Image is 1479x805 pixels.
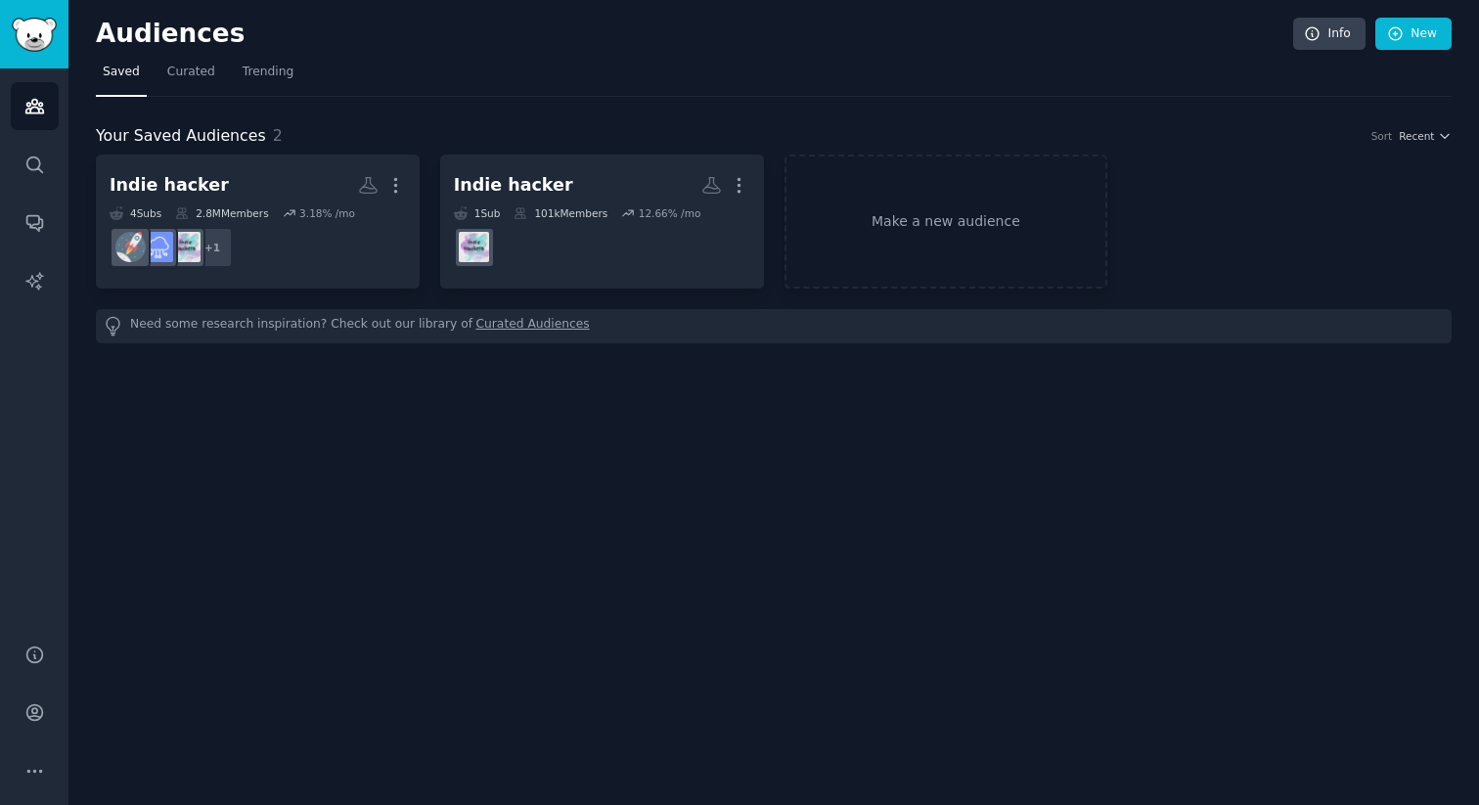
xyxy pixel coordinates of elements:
img: indiehackers [170,232,201,262]
img: SaaS [143,232,173,262]
a: Info [1293,18,1366,51]
span: Trending [243,64,293,81]
a: Trending [236,57,300,97]
img: startups [115,232,146,262]
a: Make a new audience [784,155,1108,289]
button: Recent [1399,129,1452,143]
span: Recent [1399,129,1434,143]
img: GummySearch logo [12,18,57,52]
img: indiehackers [459,232,489,262]
a: Curated Audiences [476,316,590,336]
div: Sort [1371,129,1393,143]
span: 2 [273,126,283,145]
div: 12.66 % /mo [639,206,701,220]
div: 101k Members [514,206,607,220]
a: Saved [96,57,147,97]
div: Indie hacker [454,173,573,198]
h2: Audiences [96,19,1293,50]
span: Saved [103,64,140,81]
span: Curated [167,64,215,81]
div: + 1 [192,227,233,268]
div: 3.18 % /mo [299,206,355,220]
a: Curated [160,57,222,97]
div: 4 Sub s [110,206,161,220]
div: Indie hacker [110,173,229,198]
div: 2.8M Members [175,206,268,220]
a: New [1375,18,1452,51]
div: Need some research inspiration? Check out our library of [96,309,1452,343]
div: 1 Sub [454,206,501,220]
a: Indie hacker1Sub101kMembers12.66% /moindiehackers [440,155,764,289]
span: Your Saved Audiences [96,124,266,149]
a: Indie hacker4Subs2.8MMembers3.18% /mo+1indiehackersSaaSstartups [96,155,420,289]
